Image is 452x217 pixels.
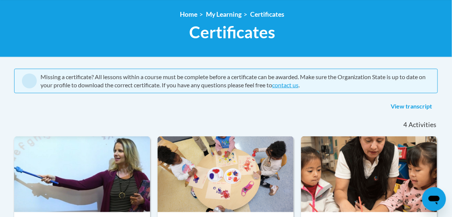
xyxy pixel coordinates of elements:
[158,136,294,212] img: Course Logo
[385,101,438,113] a: View transcript
[301,136,437,212] img: Course Logo
[404,121,407,129] span: 4
[180,10,198,18] a: Home
[190,22,275,42] span: Certificates
[409,121,436,129] span: Activities
[14,136,150,212] img: Course Logo
[251,10,285,18] a: Certificates
[206,10,242,18] a: My Learning
[272,81,298,88] a: contact us
[41,73,430,89] div: Missing a certificate? All lessons within a course must be complete before a certificate can be a...
[422,187,446,211] iframe: Button to launch messaging window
